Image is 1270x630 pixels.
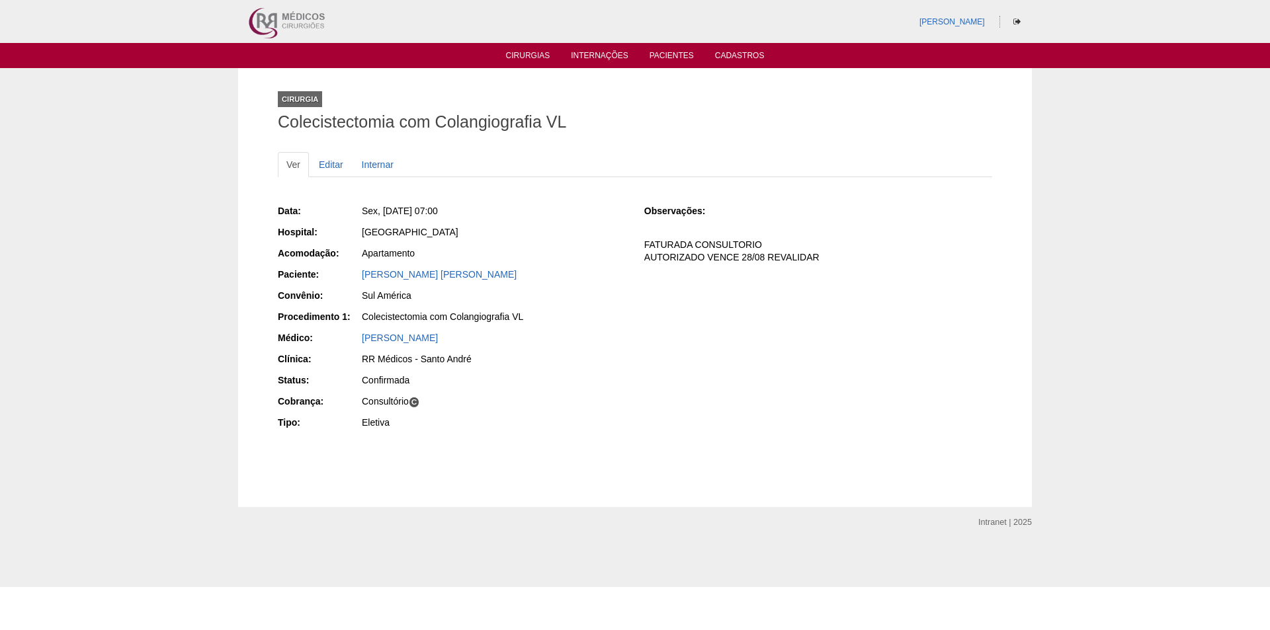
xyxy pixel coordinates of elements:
div: Médico: [278,331,360,344]
div: Status: [278,374,360,387]
a: [PERSON_NAME] [PERSON_NAME] [362,269,517,280]
a: Internações [571,51,628,64]
div: Sul América [362,289,626,302]
div: Eletiva [362,416,626,429]
p: FATURADA CONSULTORIO AUTORIZADO VENCE 28/08 REVALIDAR [644,239,992,264]
i: Sair [1013,18,1021,26]
a: [PERSON_NAME] [919,17,985,26]
div: Apartamento [362,247,626,260]
div: Cirurgia [278,91,322,107]
div: Paciente: [278,268,360,281]
a: Ver [278,152,309,177]
span: Sex, [DATE] 07:00 [362,206,438,216]
a: [PERSON_NAME] [362,333,438,343]
div: Colecistectomia com Colangiografia VL [362,310,626,323]
a: Cirurgias [506,51,550,64]
div: Data: [278,204,360,217]
div: Tipo: [278,416,360,429]
h1: Colecistectomia com Colangiografia VL [278,114,992,130]
div: Procedimento 1: [278,310,360,323]
a: Editar [310,152,352,177]
a: Pacientes [650,51,694,64]
div: Hospital: [278,225,360,239]
div: Consultório [362,395,626,408]
div: Clínica: [278,352,360,366]
div: Intranet | 2025 [978,516,1032,529]
div: Convênio: [278,289,360,302]
a: Cadastros [715,51,765,64]
a: Internar [353,152,402,177]
div: RR Médicos - Santo André [362,352,626,366]
div: Confirmada [362,374,626,387]
span: C [409,397,420,408]
div: Observações: [644,204,727,217]
div: Cobrança: [278,395,360,408]
div: [GEOGRAPHIC_DATA] [362,225,626,239]
div: Acomodação: [278,247,360,260]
